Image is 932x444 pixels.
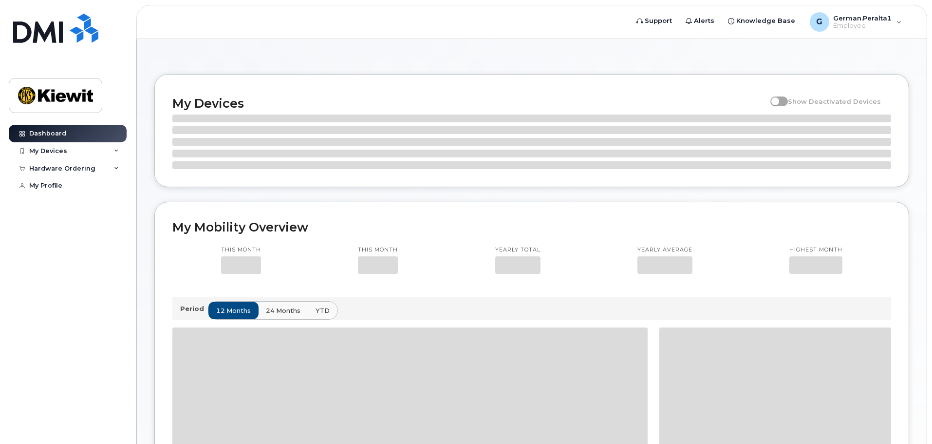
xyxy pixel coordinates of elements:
span: Show Deactivated Devices [788,97,881,105]
p: Highest month [789,246,842,254]
span: 24 months [266,306,300,315]
h2: My Devices [172,96,765,111]
span: YTD [316,306,330,315]
p: This month [221,246,261,254]
p: This month [358,246,398,254]
p: Period [180,304,208,313]
p: Yearly average [637,246,692,254]
input: Show Deactivated Devices [770,92,778,100]
h2: My Mobility Overview [172,220,891,234]
p: Yearly total [495,246,541,254]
